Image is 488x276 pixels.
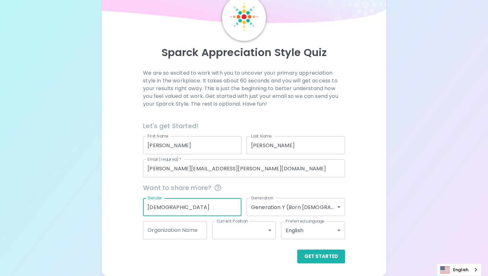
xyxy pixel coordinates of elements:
label: Email (required) [147,157,182,162]
label: Current Position [217,218,248,224]
p: We are so excited to work with you to uncover your primary appreciation style in the workplace. I... [143,69,345,108]
label: First Name [147,133,168,139]
span: Want to share more? [143,183,345,193]
aside: Language selected: English [437,263,482,276]
a: English [437,264,481,276]
div: Generation Y (Born [DEMOGRAPHIC_DATA] - [DEMOGRAPHIC_DATA]) [247,198,345,216]
label: Preferred Language [286,218,324,224]
label: Last Name [251,133,271,139]
div: English [281,221,345,239]
label: Gender [147,195,162,201]
label: Generation [251,195,273,201]
img: Sparck Logo [230,3,258,31]
button: Get Started [297,250,345,263]
div: Language [437,263,482,276]
p: Sparck Appreciation Style Quiz [109,46,379,59]
h6: Let's get Started! [143,121,345,131]
svg: This information is completely confidential and only used for aggregated appreciation studies at ... [214,184,222,192]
